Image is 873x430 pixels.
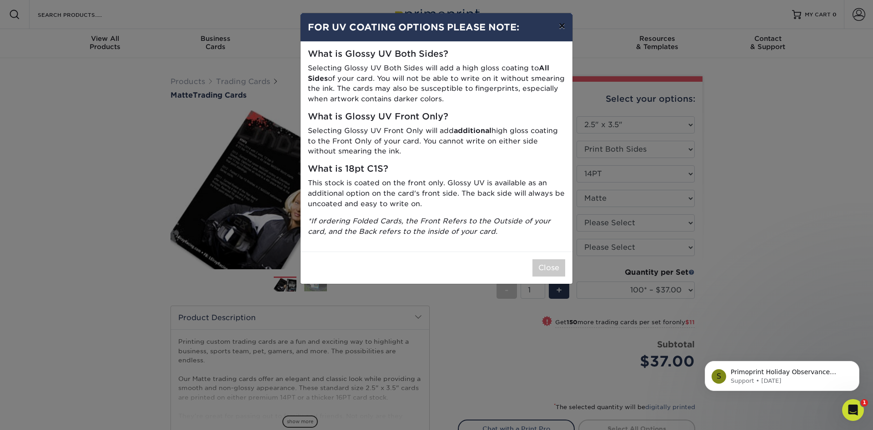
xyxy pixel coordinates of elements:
[861,399,868,406] span: 1
[842,399,864,421] iframe: Intercom live chat
[308,64,549,83] strong: All Sides
[308,178,565,209] p: This stock is coated on the front only. Glossy UV is available as an additional option on the car...
[552,13,572,39] button: ×
[308,126,565,157] p: Selecting Glossy UV Front Only will add high gloss coating to the Front Only of your card. You ca...
[308,63,565,104] p: Selecting Glossy UV Both Sides will add a high gloss coating to of your card. You will not be abl...
[308,217,551,236] i: *If ordering Folded Cards, the Front Refers to the Outside of your card, and the Back refers to t...
[308,20,565,34] h4: FOR UV COATING OPTIONS PLEASE NOTE:
[691,342,873,405] iframe: Intercom notifications message
[454,126,492,135] strong: additional
[308,164,565,174] h5: What is 18pt C1S?
[532,259,565,277] button: Close
[308,49,565,59] h5: What is Glossy UV Both Sides?
[308,112,565,122] h5: What is Glossy UV Front Only?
